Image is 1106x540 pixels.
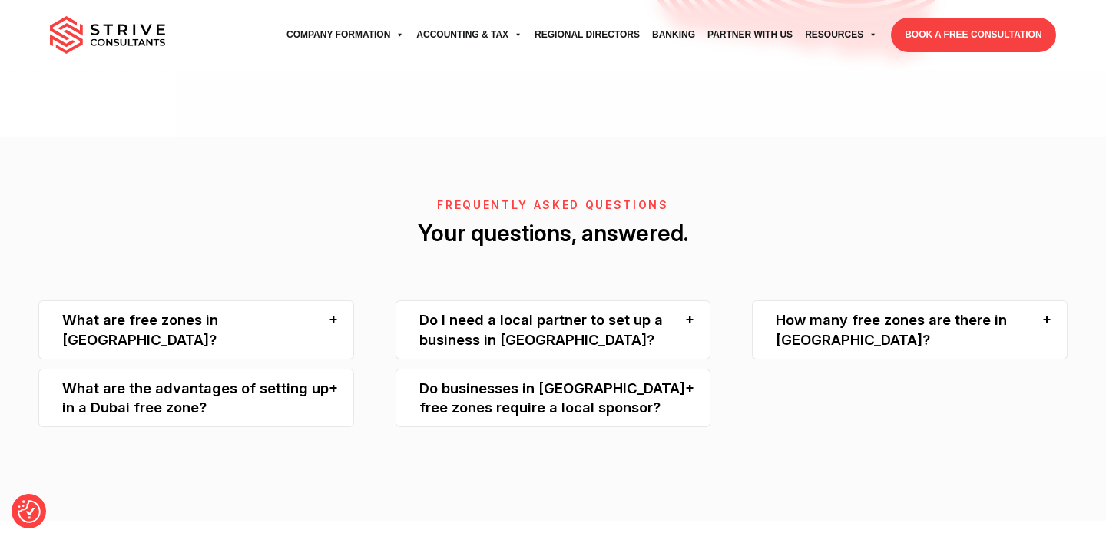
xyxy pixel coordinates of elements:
img: main-logo.svg [50,16,165,55]
img: Revisit consent button [18,500,41,523]
div: What are the advantages of setting up in a Dubai free zone? [38,369,354,428]
div: What are free zones in [GEOGRAPHIC_DATA]? [38,300,354,359]
div: Do I need a local partner to set up a business in [GEOGRAPHIC_DATA]? [396,300,711,359]
a: Accounting & Tax [410,14,528,56]
div: How many free zones are there in [GEOGRAPHIC_DATA]? [752,300,1068,359]
a: Resources [799,14,883,56]
a: Regional Directors [528,14,646,56]
a: BOOK A FREE CONSULTATION [891,18,1055,52]
div: Do businesses in [GEOGRAPHIC_DATA] free zones require a local sponsor? [396,369,711,428]
button: Consent Preferences [18,500,41,523]
a: Banking [646,14,701,56]
a: Company Formation [280,14,410,56]
a: Partner with Us [701,14,799,56]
